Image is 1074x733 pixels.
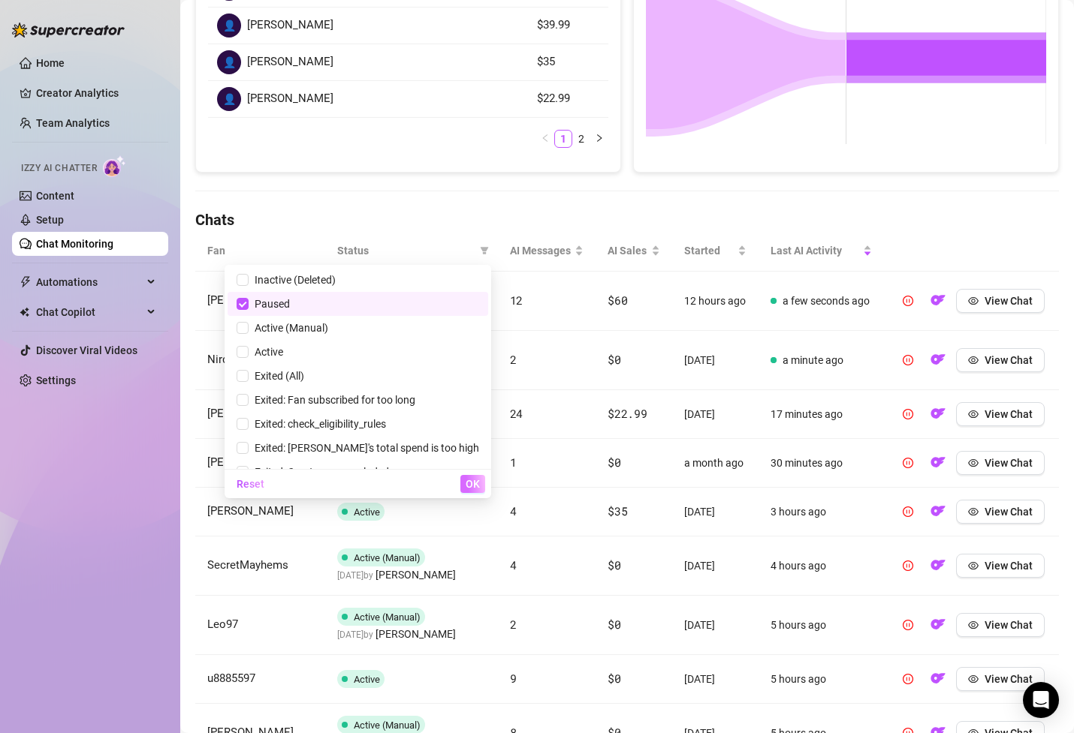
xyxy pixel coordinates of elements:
[354,506,380,518] span: Active
[510,242,572,259] span: AI Messages
[217,50,241,74] div: 👤
[554,130,572,148] li: 1
[36,214,64,226] a: Setup
[985,354,1033,366] span: View Chat
[926,402,950,426] button: OF
[21,161,97,176] span: Izzy AI Chatter
[956,554,1045,578] button: View Chat
[217,87,241,111] div: 👤
[968,560,979,571] span: eye
[926,509,950,521] a: OF
[510,293,523,308] span: 12
[608,671,620,686] span: $0
[249,322,328,334] span: Active (Manual)
[672,536,759,596] td: [DATE]
[376,566,456,583] span: [PERSON_NAME]
[354,674,380,685] span: Active
[12,23,125,38] img: logo-BBDzfeDw.svg
[968,458,979,468] span: eye
[931,671,946,686] img: OF
[555,131,572,147] a: 1
[783,295,870,307] span: a few seconds ago
[968,674,979,684] span: eye
[537,17,599,35] article: $39.99
[510,455,517,470] span: 1
[595,134,604,143] span: right
[903,355,913,365] span: pause-circle
[608,293,627,308] span: $60
[783,354,843,366] span: a minute ago
[36,270,143,294] span: Automations
[931,557,946,572] img: OF
[237,478,264,490] span: Reset
[926,460,950,472] a: OF
[510,617,517,632] span: 2
[36,81,156,105] a: Creator Analytics
[1023,682,1059,718] div: Open Intercom Messenger
[460,475,485,493] button: OK
[249,418,386,430] span: Exited: check_eligibility_rules
[466,478,480,490] span: OK
[672,655,759,704] td: [DATE]
[247,90,333,108] span: [PERSON_NAME]
[480,246,489,255] span: filter
[207,671,255,685] span: u8885597
[926,563,950,575] a: OF
[572,130,590,148] li: 2
[926,348,950,372] button: OF
[926,298,950,310] a: OF
[931,293,946,308] img: OF
[926,676,950,688] a: OF
[926,289,950,313] button: OF
[36,300,143,324] span: Chat Copilot
[608,503,627,518] span: $35
[931,617,946,632] img: OF
[672,596,759,655] td: [DATE]
[231,475,270,493] button: Reset
[956,402,1045,426] button: View Chat
[36,57,65,69] a: Home
[541,134,550,143] span: left
[931,503,946,518] img: OF
[536,130,554,148] button: left
[608,242,647,259] span: AI Sales
[985,457,1033,469] span: View Chat
[354,611,421,623] span: Active (Manual)
[956,613,1045,637] button: View Chat
[247,17,333,35] span: [PERSON_NAME]
[36,238,113,250] a: Chat Monitoring
[903,506,913,517] span: pause-circle
[759,655,883,704] td: 5 hours ago
[207,504,294,518] span: [PERSON_NAME]
[249,346,283,358] span: Active
[956,348,1045,372] button: View Chat
[247,53,333,71] span: [PERSON_NAME]
[249,370,304,382] span: Exited (All)
[20,276,32,288] span: thunderbolt
[608,617,620,632] span: $0
[20,307,29,317] img: Chat Copilot
[903,674,913,684] span: pause-circle
[249,274,336,286] span: Inactive (Deleted)
[36,344,137,356] a: Discover Viral Videos
[985,295,1033,307] span: View Chat
[956,500,1045,524] button: View Chat
[759,230,883,272] th: Last AI Activity
[608,557,620,572] span: $0
[477,239,492,262] span: filter
[195,230,325,272] th: Fan
[36,374,76,386] a: Settings
[354,719,421,731] span: Active (Manual)
[590,130,608,148] button: right
[968,409,979,419] span: eye
[217,14,241,38] div: 👤
[537,90,599,108] article: $22.99
[207,293,294,307] span: [PERSON_NAME]
[926,500,950,524] button: OF
[207,455,294,469] span: [PERSON_NAME]
[931,455,946,470] img: OF
[903,409,913,419] span: pause-circle
[926,667,950,691] button: OF
[249,466,389,478] span: Exited: Creators are excluded
[926,357,950,369] a: OF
